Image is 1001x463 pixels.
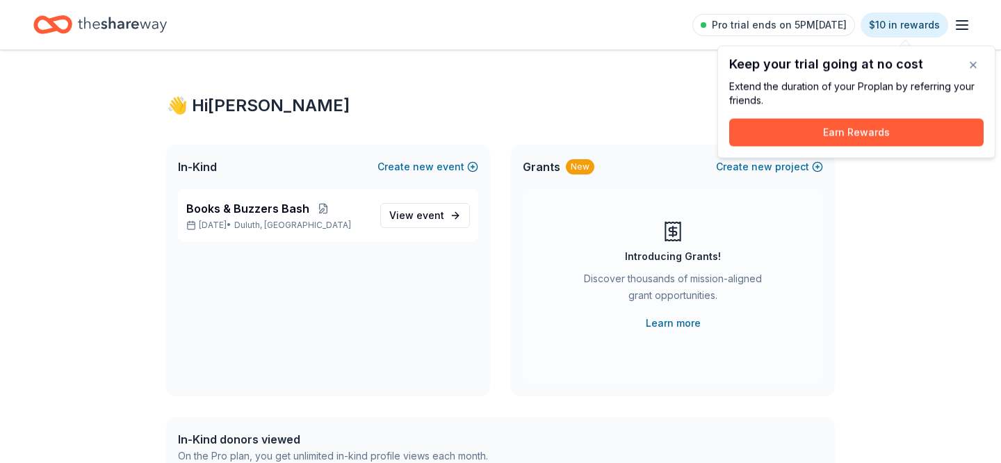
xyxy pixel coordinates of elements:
[377,159,478,175] button: Createnewevent
[578,270,767,309] div: Discover thousands of mission-aligned grant opportunities.
[413,159,434,175] span: new
[751,159,772,175] span: new
[186,220,369,231] p: [DATE] •
[167,95,834,117] div: 👋 Hi [PERSON_NAME]
[389,207,444,224] span: View
[729,58,984,72] div: Keep your trial going at no cost
[716,159,823,175] button: Createnewproject
[625,248,721,265] div: Introducing Grants!
[712,17,847,33] span: Pro trial ends on 5PM[DATE]
[523,159,560,175] span: Grants
[380,203,470,228] a: View event
[729,80,984,108] div: Extend the duration of your Pro plan by referring your friends.
[178,431,488,448] div: In-Kind donors viewed
[234,220,351,231] span: Duluth, [GEOGRAPHIC_DATA]
[566,159,594,174] div: New
[646,315,701,332] a: Learn more
[33,8,167,41] a: Home
[416,209,444,221] span: event
[861,13,948,38] a: $10 in rewards
[178,159,217,175] span: In-Kind
[729,119,984,147] button: Earn Rewards
[186,200,309,217] span: Books & Buzzers Bash
[692,14,855,36] a: Pro trial ends on 5PM[DATE]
